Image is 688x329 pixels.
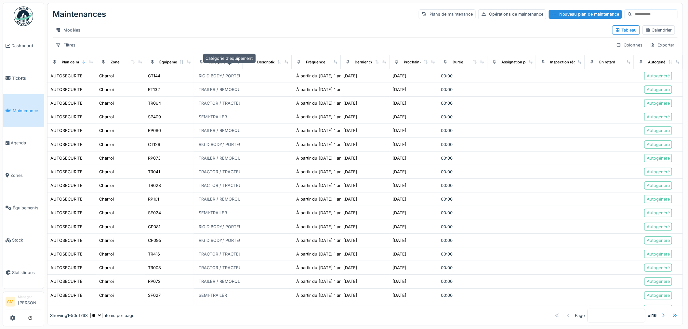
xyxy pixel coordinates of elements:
[18,295,41,309] li: [PERSON_NAME]
[50,196,83,202] div: AUTOSECURITE
[99,155,114,161] div: Charroi
[148,169,160,175] div: TR041
[344,196,358,202] div: [DATE]
[199,114,227,120] div: SEMI-TRAILER
[306,59,325,65] div: Fréquence
[392,182,406,189] div: [DATE]
[12,237,41,243] span: Stock
[419,9,476,19] div: Plans de maintenance
[392,73,406,79] div: [DATE]
[148,182,161,189] div: TR028
[296,196,384,202] div: À partir du [DATE] 1 an(s) après la date de...
[344,141,358,148] div: [DATE]
[148,86,160,93] div: RT132
[199,210,227,216] div: SEMI-TRAILER
[392,292,406,298] div: [DATE]
[441,278,484,284] div: 00:00
[199,155,244,161] div: TRAILER / REMORQUE
[99,292,114,298] div: Charroi
[344,278,358,284] div: [DATE]
[296,100,384,106] div: À partir du [DATE] 1 an(s) après la date de...
[199,141,266,148] div: RIGID BODY/ PORTEUR / CAMION
[99,100,114,106] div: Charroi
[647,182,670,189] div: Autogénéré
[647,155,670,161] div: Autogénéré
[647,73,670,79] div: Autogénéré
[648,312,657,319] strong: of 16
[392,265,406,271] div: [DATE]
[296,141,384,148] div: À partir du [DATE] 1 an(s) après la date de...
[12,270,41,276] span: Statistiques
[296,127,384,134] div: À partir du [DATE] 1 an(s) après la date de...
[99,251,114,257] div: Charroi
[392,127,406,134] div: [DATE]
[392,86,406,93] div: [DATE]
[296,292,384,298] div: À partir du [DATE] 1 an(s) après la date de...
[148,237,162,243] div: CP095
[647,251,670,257] div: Autogénéré
[10,172,41,178] span: Zones
[99,265,114,271] div: Charroi
[160,59,181,65] div: Équipement
[502,59,541,65] div: Assignation par défaut
[441,210,484,216] div: 00:00
[50,210,83,216] div: AUTOSECURITE
[392,155,406,161] div: [DATE]
[50,141,83,148] div: AUTOSECURITE
[11,43,41,49] span: Dashboard
[549,10,622,19] div: Nouveau plan de maintenance
[392,100,406,106] div: [DATE]
[199,292,227,298] div: SEMI-TRAILER
[148,141,161,148] div: CT129
[199,182,245,189] div: TRACTOR / TRACTEUR
[199,73,266,79] div: RIGID BODY/ PORTEUR / CAMION
[392,141,406,148] div: [DATE]
[148,127,161,134] div: RP080
[575,312,585,319] div: Page
[99,210,114,216] div: Charroi
[99,278,114,284] div: Charroi
[647,141,670,148] div: Autogénéré
[3,191,44,224] a: Équipements
[99,86,114,93] div: Charroi
[296,169,384,175] div: À partir du [DATE] 1 an(s) après la date de...
[647,237,670,243] div: Autogénéré
[296,155,384,161] div: À partir du [DATE] 1 an(s) après la date de...
[199,100,245,106] div: TRACTOR / TRACTEUR
[344,292,358,298] div: [DATE]
[441,224,484,230] div: 00:00
[647,292,670,298] div: Autogénéré
[392,237,406,243] div: [DATE]
[99,196,114,202] div: Charroi
[148,251,160,257] div: TR416
[99,114,114,120] div: Charroi
[99,73,114,79] div: Charroi
[441,265,484,271] div: 00:00
[441,86,484,93] div: 00:00
[647,278,670,284] div: Autogénéré
[53,40,78,50] div: Filtres
[13,108,41,114] span: Maintenance
[53,6,106,23] div: Maintenances
[50,278,83,284] div: AUTOSECURITE
[647,196,670,202] div: Autogénéré
[344,224,358,230] div: [DATE]
[647,210,670,216] div: Autogénéré
[99,237,114,243] div: Charroi
[3,159,44,192] a: Zones
[50,73,83,79] div: AUTOSECURITE
[441,100,484,106] div: 00:00
[3,62,44,95] a: Tickets
[18,295,41,299] div: Manager
[148,265,161,271] div: TR008
[615,27,637,33] div: Tableau
[392,278,406,284] div: [DATE]
[647,127,670,134] div: Autogénéré
[296,73,384,79] div: À partir du [DATE] 1 an(s) après la date de...
[3,257,44,289] a: Statistiques
[199,265,245,271] div: TRACTOR / TRACTEUR
[441,141,484,148] div: 00:00
[344,155,358,161] div: [DATE]
[647,86,670,93] div: Autogénéré
[344,127,358,134] div: [DATE]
